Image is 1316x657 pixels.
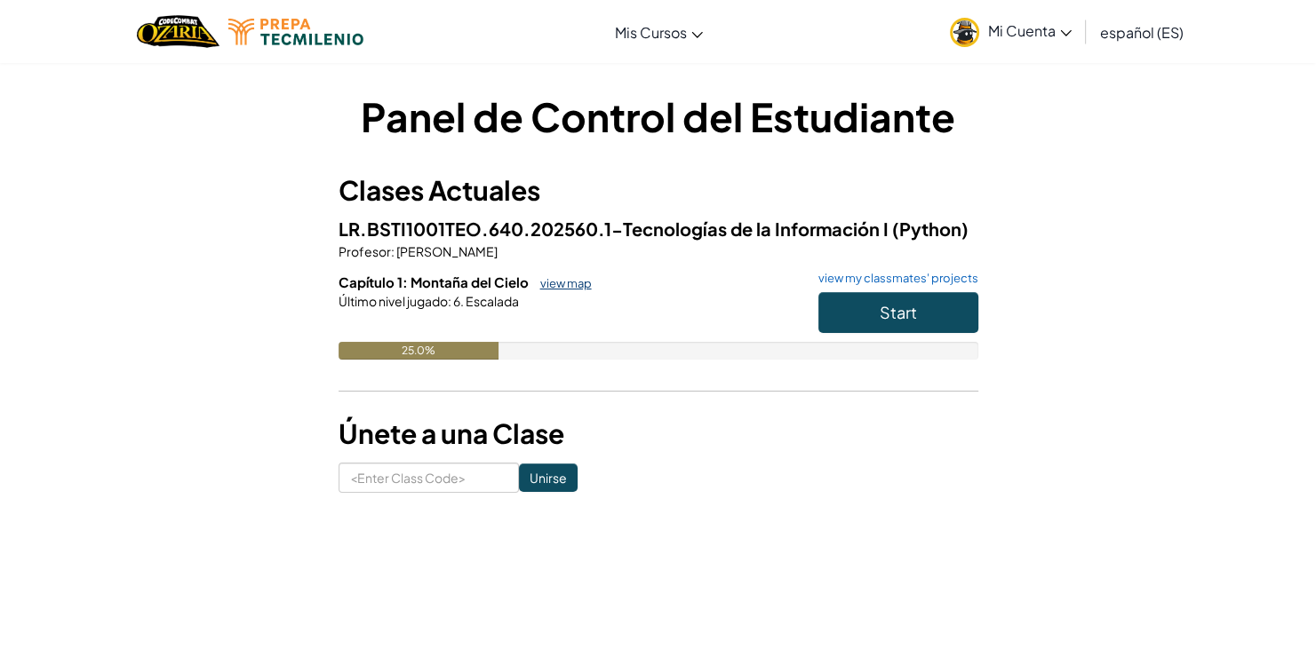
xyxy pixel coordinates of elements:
[137,13,219,50] a: Ozaria by CodeCombat logo
[395,243,498,259] span: [PERSON_NAME]
[339,293,448,309] span: Último nivel jugado
[988,21,1072,40] span: Mi Cuenta
[810,273,978,284] a: view my classmates' projects
[451,293,464,309] span: 6.
[464,293,519,309] span: Escalada
[339,342,498,360] div: 25.0%
[339,243,391,259] span: Profesor
[228,19,363,45] img: Tecmilenio logo
[519,463,578,492] input: Unirse
[818,292,978,333] button: Start
[339,89,978,144] h1: Panel de Control del Estudiante
[880,302,917,322] span: Start
[531,276,592,290] a: view map
[339,170,978,210] h3: Clases Actuales
[339,463,519,493] input: <Enter Class Code>
[606,8,712,56] a: Mis Cursos
[941,4,1081,59] a: Mi Cuenta
[1091,8,1192,56] a: español (ES)
[950,18,979,47] img: avatar
[391,243,395,259] span: :
[448,293,451,309] span: :
[892,218,969,240] span: (Python)
[1100,23,1184,42] span: español (ES)
[615,23,687,42] span: Mis Cursos
[137,13,219,50] img: Home
[339,218,892,240] span: LR.BSTI1001TEO.640.202560.1-Tecnologías de la Información I
[339,414,978,454] h3: Únete a una Clase
[339,273,531,290] span: Capítulo 1: Montaña del Cielo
